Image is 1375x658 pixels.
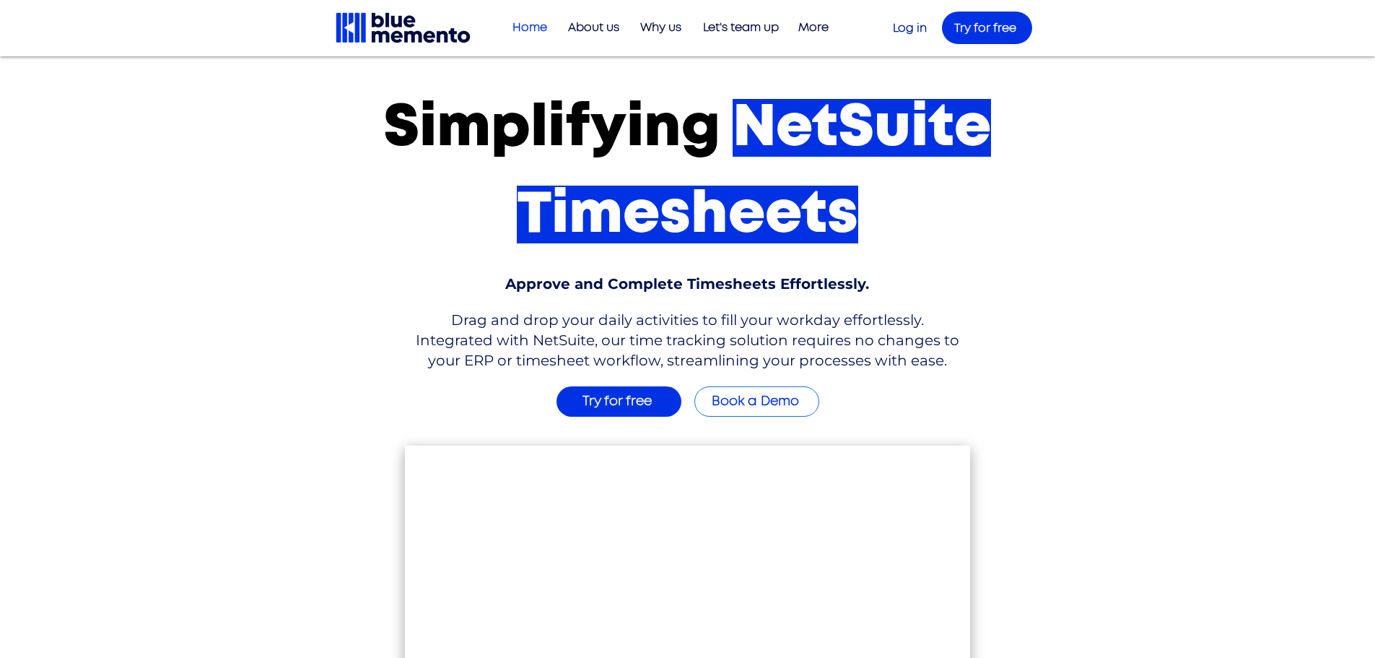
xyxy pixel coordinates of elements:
a: About us [554,16,627,40]
span: Try for free [582,395,652,408]
a: Try for free [556,386,681,417]
img: Blue Memento black logo [334,11,472,45]
span: NetSuite Timesheets [517,99,992,243]
p: Why us [633,16,689,40]
span: Try for free [954,22,1016,34]
a: Log in [893,22,927,34]
p: About us [561,16,627,40]
p: Home [505,16,554,40]
a: Let's team up [689,16,786,40]
a: Home [499,16,554,40]
a: Try for free [942,12,1032,44]
p: Let's team up [696,16,786,40]
span: Approve and Complete Timesheets Effortlessly. [505,275,869,293]
span: Simplifying [383,99,720,157]
span: Book a Demo [712,395,799,408]
nav: Site [499,16,836,40]
span: Drag and drop your daily activities to fill your workday effortlessly. Integrated with NetSuite, ... [416,311,959,369]
a: Book a Demo [694,386,819,417]
p: More [791,16,836,40]
a: Why us [627,16,689,40]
